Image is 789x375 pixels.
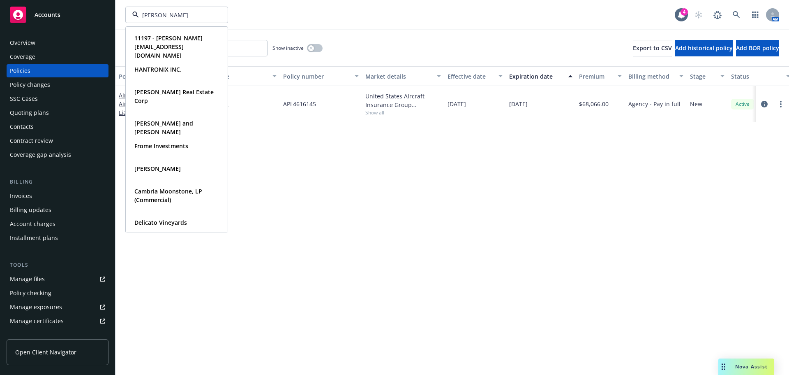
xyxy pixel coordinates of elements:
div: Coverage gap analysis [10,148,71,161]
div: Installment plans [10,231,58,245]
a: Overview [7,36,108,49]
a: Manage claims [7,328,108,342]
a: Report a Bug [709,7,726,23]
strong: Frome Investments [134,142,188,150]
div: Status [731,72,781,81]
div: Policy checking [10,286,51,300]
span: Show inactive [272,44,304,51]
div: Billing method [628,72,674,81]
strong: [PERSON_NAME] and [PERSON_NAME] [134,119,193,136]
div: Tools [7,261,108,269]
strong: 11197 - [PERSON_NAME][EMAIL_ADDRESS][DOMAIN_NAME] [134,34,203,59]
strong: Cambria Moonstone, LP (Commercial) [134,187,202,204]
a: more [776,99,786,109]
a: Account charges [7,217,108,231]
div: Effective date [448,72,494,81]
a: Installment plans [7,231,108,245]
div: Invoices [10,189,32,203]
a: circleInformation [759,99,769,109]
div: Drag to move [718,359,729,375]
button: Billing method [625,66,687,86]
span: Accounts [35,12,60,18]
div: 4 [681,8,688,16]
div: Coverage [10,50,35,63]
div: Account charges [10,217,55,231]
button: Policy details [115,66,177,86]
div: Quoting plans [10,106,49,119]
button: Stage [687,66,728,86]
span: Nova Assist [735,363,768,370]
span: Agency - Pay in full [628,100,681,108]
a: Contacts [7,120,108,133]
div: Expiration date [509,72,563,81]
button: Add historical policy [675,40,733,56]
button: Nova Assist [718,359,774,375]
strong: [PERSON_NAME] [134,165,181,172]
span: [DATE] [448,100,466,108]
a: Invoices [7,189,108,203]
input: Filter by keyword [139,11,211,19]
button: Effective date [444,66,506,86]
button: Add BOR policy [736,40,779,56]
div: United States Aircraft Insurance Group ([GEOGRAPHIC_DATA]), United States Aircraft Insurance Grou... [365,92,441,109]
div: Policy number [283,72,350,81]
a: Manage exposures [7,300,108,314]
strong: HANTRONIX INC. [134,65,182,73]
div: Stage [690,72,715,81]
span: Add BOR policy [736,44,779,52]
a: Policy changes [7,78,108,91]
div: Premium [579,72,613,81]
div: Manage exposures [10,300,62,314]
div: Billing [7,178,108,186]
div: Manage claims [10,328,51,342]
div: Manage certificates [10,314,64,328]
strong: Delicato Vineyards [134,219,187,226]
div: Policy changes [10,78,50,91]
div: SSC Cases [10,92,38,105]
a: Coverage gap analysis [7,148,108,161]
div: Policies [10,64,30,77]
div: Policy details [119,72,165,81]
a: Search [728,7,745,23]
a: Coverage [7,50,108,63]
a: SSC Cases [7,92,108,105]
span: $68,066.00 [579,100,609,108]
strong: [PERSON_NAME] Real Estate Corp [134,88,214,105]
div: Contract review [10,134,53,147]
a: Manage files [7,273,108,286]
a: Contract review [7,134,108,147]
div: Contacts [10,120,34,133]
a: Aircraft / Aviation [119,91,169,125]
div: Overview [10,36,35,49]
button: Export to CSV [633,40,672,56]
button: Policy number [280,66,362,86]
a: Policies [7,64,108,77]
a: Aircraft / Aviation [180,100,277,108]
a: Switch app [747,7,764,23]
span: Show all [365,109,441,116]
a: Quoting plans [7,106,108,119]
span: APL4616145 [283,100,316,108]
span: Export to CSV [633,44,672,52]
button: Premium [576,66,625,86]
span: Add historical policy [675,44,733,52]
button: Expiration date [506,66,576,86]
a: Manage certificates [7,314,108,328]
a: Billing updates [7,203,108,217]
span: [DATE] [509,100,528,108]
span: Open Client Navigator [15,348,76,356]
span: New [690,100,702,108]
div: Manage files [10,273,45,286]
span: Active [734,100,751,108]
div: Billing updates [10,203,51,217]
div: Market details [365,72,432,81]
a: Accounts [7,3,108,26]
button: Market details [362,66,444,86]
button: Lines of coverage [177,66,280,86]
a: Policy checking [7,286,108,300]
a: Start snowing [690,7,707,23]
